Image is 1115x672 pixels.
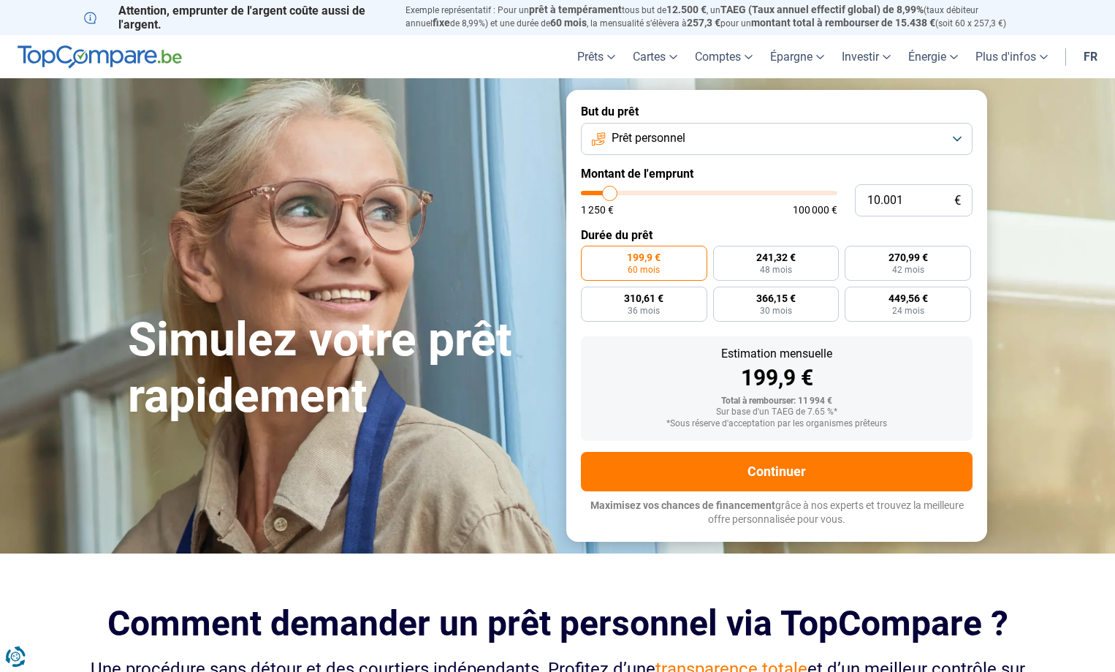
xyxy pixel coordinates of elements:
button: Prêt personnel [581,123,973,155]
span: 48 mois [760,265,792,274]
span: fixe [433,17,450,29]
span: 257,3 € [687,17,720,29]
div: Estimation mensuelle [593,348,961,360]
span: 199,9 € [627,252,661,263]
a: Énergie [899,35,967,78]
div: Sur base d'un TAEG de 7.65 %* [593,407,961,418]
label: But du prêt [581,105,973,118]
p: Exemple représentatif : Pour un tous but de , un (taux débiteur annuel de 8,99%) et une durée de ... [406,4,1031,30]
label: Montant de l'emprunt [581,167,973,181]
a: Plus d'infos [967,35,1057,78]
img: TopCompare [18,45,182,69]
span: 310,61 € [624,293,663,303]
span: 60 mois [628,265,660,274]
a: fr [1075,35,1106,78]
span: 100 000 € [793,205,837,215]
span: 1 250 € [581,205,614,215]
a: Prêts [568,35,624,78]
p: Attention, emprunter de l'argent coûte aussi de l'argent. [84,4,388,31]
div: 199,9 € [593,367,961,389]
span: TAEG (Taux annuel effectif global) de 8,99% [720,4,924,15]
span: 60 mois [550,17,587,29]
span: 366,15 € [756,293,796,303]
a: Épargne [761,35,833,78]
a: Investir [833,35,899,78]
a: Cartes [624,35,686,78]
a: Comptes [686,35,761,78]
span: Prêt personnel [612,130,685,146]
h1: Simulez votre prêt rapidement [128,312,549,425]
span: 270,99 € [888,252,928,263]
span: 241,32 € [756,252,796,263]
h2: Comment demander un prêt personnel via TopCompare ? [84,603,1031,643]
span: Maximisez vos chances de financement [590,499,775,511]
span: montant total à rembourser de 15.438 € [751,17,935,29]
span: prêt à tempérament [529,4,622,15]
span: 24 mois [892,306,924,315]
span: 36 mois [628,306,660,315]
span: 12.500 € [666,4,707,15]
span: 449,56 € [888,293,928,303]
span: 42 mois [892,265,924,274]
span: 30 mois [760,306,792,315]
span: € [954,195,961,207]
button: Continuer [581,452,973,491]
div: *Sous réserve d'acceptation par les organismes prêteurs [593,419,961,429]
div: Total à rembourser: 11 994 € [593,396,961,407]
p: grâce à nos experts et trouvez la meilleure offre personnalisée pour vous. [581,499,973,527]
label: Durée du prêt [581,228,973,242]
